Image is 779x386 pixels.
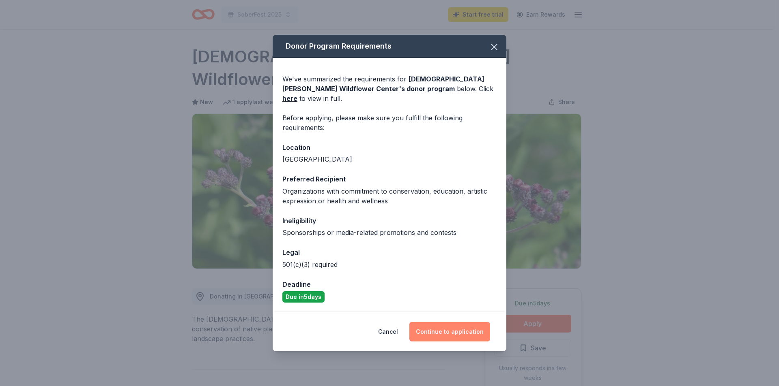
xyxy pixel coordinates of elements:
div: Due in 5 days [282,291,325,303]
div: Legal [282,247,497,258]
button: Continue to application [409,322,490,341]
div: We've summarized the requirements for below. Click to view in full. [282,74,497,103]
div: Donor Program Requirements [273,35,506,58]
div: Before applying, please make sure you fulfill the following requirements: [282,113,497,132]
div: Organizations with commitment to conservation, education, artistic expression or health and wellness [282,186,497,206]
div: Ineligibility [282,215,497,226]
div: [GEOGRAPHIC_DATA] [282,154,497,164]
div: Location [282,142,497,153]
button: Cancel [378,322,398,341]
a: here [282,94,297,103]
div: Preferred Recipient [282,174,497,184]
div: 501(c)(3) required [282,260,497,269]
div: Sponsorships or media-related promotions and contests [282,228,497,237]
div: Deadline [282,279,497,290]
